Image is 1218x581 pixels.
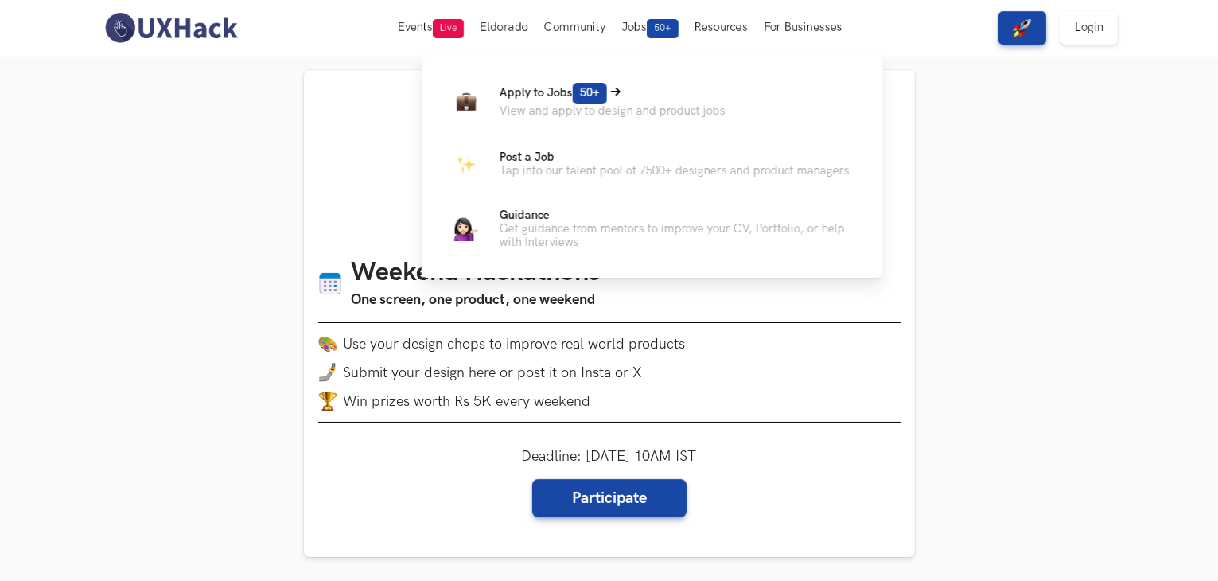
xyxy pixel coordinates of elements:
[1013,18,1032,37] img: rocket
[447,209,858,249] a: GuidanceGuidanceGet guidance from mentors to improve your CV, Portfolio, or help with Interviews
[500,209,550,222] span: Guidance
[318,334,337,353] img: palette.png
[647,19,679,38] span: 50+
[1060,11,1118,45] a: Login
[318,392,901,411] li: Win prizes worth Rs 5K every weekend
[447,81,858,119] a: BriefcaseApply to Jobs50+View and apply to design and product jobs
[352,289,601,311] h3: One screen, one product, one weekend
[456,91,476,111] img: Briefcase
[447,145,858,183] a: ParkingPost a JobTap into our talent pool of 7500+ designers and product managers
[522,448,697,517] div: Deadline: [DATE] 10AM IST
[500,104,726,118] p: View and apply to design and product jobs
[100,11,242,45] img: UXHack-logo.png
[318,271,342,296] img: Calendar icon
[454,217,478,241] img: Guidance
[500,222,858,249] p: Get guidance from mentors to improve your CV, Portfolio, or help with Interviews
[500,164,850,177] p: Tap into our talent pool of 7500+ designers and product managers
[500,150,555,164] span: Post a Job
[573,83,607,104] span: 50+
[318,363,337,382] img: mobile-in-hand.png
[500,86,607,99] span: Apply to Jobs
[433,19,464,38] span: Live
[318,334,901,353] li: Use your design chops to improve real world products
[456,154,476,174] img: Parking
[532,479,687,517] a: Participate
[318,392,337,411] img: trophy.png
[344,365,643,381] span: Submit your design here or post it on Insta or X
[352,258,601,289] h1: Weekend Hackathons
